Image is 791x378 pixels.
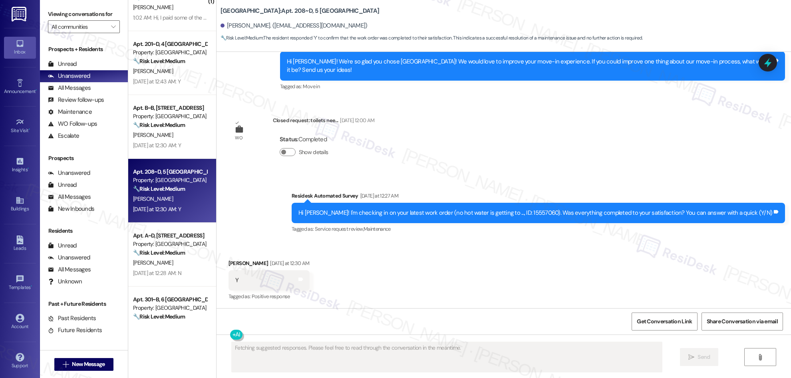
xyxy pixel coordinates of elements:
textarea: Fetching suggested responses. Please feel free to read through the conversation in the meantime. [232,342,662,372]
strong: 🔧 Risk Level: Medium [133,185,185,192]
div: Maintenance [48,108,92,116]
div: : Completed [280,133,332,146]
div: Past Residents [48,314,96,323]
div: Past + Future Residents [40,300,128,308]
div: Unanswered [48,72,90,80]
a: Leads [4,233,36,255]
div: [DATE] at 12:30 AM: Y [133,206,181,213]
div: Hi [PERSON_NAME]! I'm checking in on your latest work order (no hot water is getting to ..., ID: ... [298,209,772,217]
i:  [111,24,115,30]
div: Prospects [40,154,128,162]
div: Property: [GEOGRAPHIC_DATA] [133,304,207,312]
span: Move in [303,83,319,90]
span: [PERSON_NAME] [133,131,173,139]
div: Unread [48,60,77,68]
div: Apt. 201~D, 4 [GEOGRAPHIC_DATA] [133,40,207,48]
div: [DATE] at 12:30 AM: Y [133,142,181,149]
div: [DATE] at 12:30 AM [268,259,309,267]
button: Send [680,348,719,366]
span: Service request review , [315,226,364,232]
div: Residesk Automated Survey [292,192,785,203]
div: All Messages [48,84,91,92]
strong: 🔧 Risk Level: Medium [133,121,185,129]
a: Insights • [4,154,36,176]
span: • [31,283,32,289]
div: Unknown [48,277,82,286]
strong: 🔧 Risk Level: Medium [133,57,185,65]
span: [PERSON_NAME] [133,259,173,266]
strong: 🔧 Risk Level: Medium [133,313,185,320]
b: [GEOGRAPHIC_DATA]: Apt. 208~D, 5 [GEOGRAPHIC_DATA] [221,7,379,15]
div: Apt. A~D, [STREET_ADDRESS] [133,232,207,240]
div: Property: [GEOGRAPHIC_DATA] [133,176,207,184]
input: All communities [52,20,107,33]
div: Unanswered [48,253,90,262]
button: Share Conversation via email [702,313,783,331]
span: [PERSON_NAME] [133,195,173,202]
div: Property: [GEOGRAPHIC_DATA] [133,112,207,121]
div: Y [235,276,238,285]
span: • [36,87,37,93]
span: Share Conversation via email [707,317,778,326]
button: New Message [54,358,113,371]
div: Escalate [48,132,79,140]
div: [DATE] 12:00 AM [338,116,374,125]
div: All Messages [48,193,91,201]
div: Tagged as: [229,291,310,302]
strong: 🔧 Risk Level: Medium [133,249,185,256]
div: Unread [48,181,77,189]
a: Templates • [4,272,36,294]
span: Send [698,353,710,361]
a: Buildings [4,194,36,215]
div: New Inbounds [48,205,94,213]
span: [PERSON_NAME] [133,67,173,75]
a: Support [4,350,36,372]
a: Site Visit • [4,115,36,137]
div: 1:02 AM: Hi, I paid some of the bill down. That current balance is from my simple bills account w... [133,14,424,21]
div: Apt. 301~B, 6 [GEOGRAPHIC_DATA] [133,295,207,304]
div: [DATE] at 12:43 AM: Y [133,78,181,85]
strong: 🔧 Risk Level: Medium [221,35,263,41]
div: Apt. 208~D, 5 [GEOGRAPHIC_DATA] [133,168,207,176]
div: WO Follow-ups [48,120,97,128]
span: Maintenance [364,226,391,232]
div: Property: [GEOGRAPHIC_DATA] [133,48,207,57]
span: • [28,166,29,171]
div: [DATE] at 12:28 AM: N [133,269,181,277]
div: Residents [40,227,128,235]
span: Get Conversation Link [637,317,692,326]
span: Positive response [252,293,290,300]
label: Viewing conversations for [48,8,120,20]
div: Unanswered [48,169,90,177]
i:  [688,354,694,360]
div: Hi [PERSON_NAME]! We're so glad you chose [GEOGRAPHIC_DATA]! We would love to improve your move-i... [287,57,772,75]
label: Show details [299,148,328,156]
span: New Message [72,360,105,368]
button: Get Conversation Link [632,313,697,331]
div: All Messages [48,265,91,274]
div: Future Residents [48,326,102,334]
div: Prospects + Residents [40,45,128,53]
span: : The resident responded 'Y' to confirm that the work order was completed to their satisfaction. ... [221,34,643,42]
i:  [757,354,763,360]
i:  [63,361,69,368]
div: Property: [GEOGRAPHIC_DATA] [133,240,207,248]
div: Tagged as: [292,223,785,235]
img: ResiDesk Logo [12,7,28,22]
div: Tagged as: [280,81,785,92]
div: Review follow-ups [48,96,104,104]
span: • [29,127,30,132]
div: [PERSON_NAME] [229,259,310,270]
span: [PERSON_NAME] [133,4,173,11]
a: Account [4,311,36,333]
div: Unread [48,241,77,250]
b: Status [280,135,298,143]
div: Closed request: toilets nee... [273,116,375,127]
div: [DATE] at 12:27 AM [358,192,398,200]
div: [PERSON_NAME]. ([EMAIL_ADDRESS][DOMAIN_NAME]) [221,22,368,30]
div: Apt. B~B, [STREET_ADDRESS] [133,104,207,112]
div: WO [235,134,242,142]
a: Inbox [4,37,36,58]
